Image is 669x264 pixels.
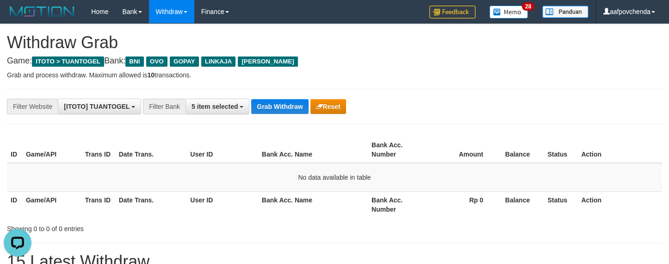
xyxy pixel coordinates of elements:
img: Button%20Memo.svg [489,6,528,19]
strong: 10 [147,71,155,79]
th: Game/API [22,137,81,163]
th: Rp 0 [427,191,497,218]
h1: Withdraw Grab [7,33,662,52]
button: Reset [310,99,346,114]
span: GOPAY [170,57,199,67]
th: User ID [186,137,258,163]
th: Bank Acc. Number [368,137,427,163]
th: Bank Acc. Name [258,137,368,163]
th: Status [544,191,578,218]
h4: Game: Bank: [7,57,662,66]
th: Trans ID [81,191,115,218]
th: Balance [497,137,544,163]
div: Filter Bank [143,99,186,114]
span: 28 [522,2,534,11]
th: ID [7,191,22,218]
th: Bank Acc. Name [258,191,368,218]
th: Date Trans. [115,191,187,218]
th: Date Trans. [115,137,187,163]
td: No data available in table [7,163,662,192]
span: LINKAJA [201,57,236,67]
div: Filter Website [7,99,58,114]
th: Trans ID [81,137,115,163]
th: ID [7,137,22,163]
button: [ITOTO] TUANTOGEL [58,99,141,114]
img: MOTION_logo.png [7,5,77,19]
span: [PERSON_NAME] [238,57,297,67]
th: Bank Acc. Number [368,191,427,218]
button: Grab Withdraw [251,99,308,114]
th: Action [577,191,662,218]
span: BNI [125,57,143,67]
span: [ITOTO] TUANTOGEL [64,103,130,110]
th: Action [577,137,662,163]
th: Game/API [22,191,81,218]
span: OVO [146,57,167,67]
div: Showing 0 to 0 of 0 entries [7,220,272,233]
button: 5 item selected [186,99,249,114]
img: panduan.png [542,6,588,18]
th: User ID [186,191,258,218]
span: 5 item selected [192,103,238,110]
th: Amount [427,137,497,163]
p: Grab and process withdraw. Maximum allowed is transactions. [7,70,662,80]
span: ITOTO > TUANTOGEL [32,57,104,67]
th: Status [544,137,578,163]
button: Open LiveChat chat widget [4,4,31,31]
img: Feedback.jpg [429,6,476,19]
th: Balance [497,191,544,218]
